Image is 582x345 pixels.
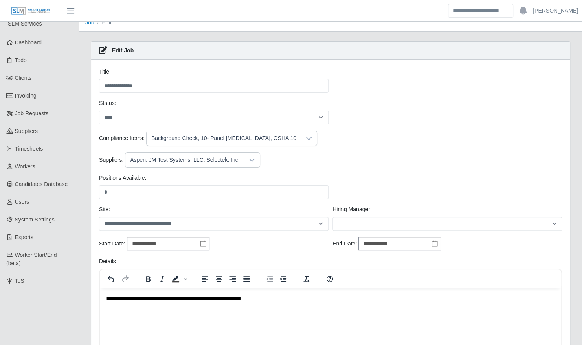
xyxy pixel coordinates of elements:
span: Todo [15,57,27,63]
button: Decrease indent [263,273,276,284]
label: Start Date: [99,240,125,248]
label: Status: [99,99,116,107]
button: Clear formatting [300,273,313,284]
button: Align right [226,273,239,284]
button: Bold [141,273,155,284]
span: Job Requests [15,110,49,116]
span: Workers [15,163,35,170]
button: Increase indent [277,273,290,284]
label: End Date: [332,240,357,248]
span: ToS [15,278,24,284]
button: Align center [212,273,226,284]
span: System Settings [15,216,55,223]
span: Timesheets [15,146,43,152]
img: SLM Logo [11,7,50,15]
button: Help [323,273,336,284]
a: [PERSON_NAME] [533,7,578,15]
label: Title: [99,68,111,76]
span: Worker Start/End (beta) [6,252,57,266]
button: Italic [155,273,169,284]
span: Dashboard [15,39,42,46]
button: Justify [240,273,253,284]
span: Clients [15,75,32,81]
label: Hiring Manager: [332,205,372,214]
button: Align left [198,273,212,284]
span: Suppliers [15,128,38,134]
span: Invoicing [15,92,37,99]
span: Exports [15,234,33,240]
strong: Edit Job [112,47,134,54]
span: Candidates Database [15,181,68,187]
button: Undo [105,273,118,284]
label: Suppliers: [99,156,123,164]
input: Search [448,4,513,18]
button: Redo [118,273,132,284]
span: SLM Services [8,20,42,27]
label: Site: [99,205,110,214]
div: Aspen, JM Test Systems, LLC, Selectek, Inc. [125,153,244,167]
span: Users [15,199,29,205]
div: Background Check, 10- Panel [MEDICAL_DATA], OSHA 10 [147,131,301,146]
label: Compliance Items: [99,134,145,142]
a: Job [85,19,94,26]
div: Background color Black [169,273,189,284]
li: Edit [94,18,112,27]
label: Positions Available: [99,174,146,182]
label: Details [99,257,116,266]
